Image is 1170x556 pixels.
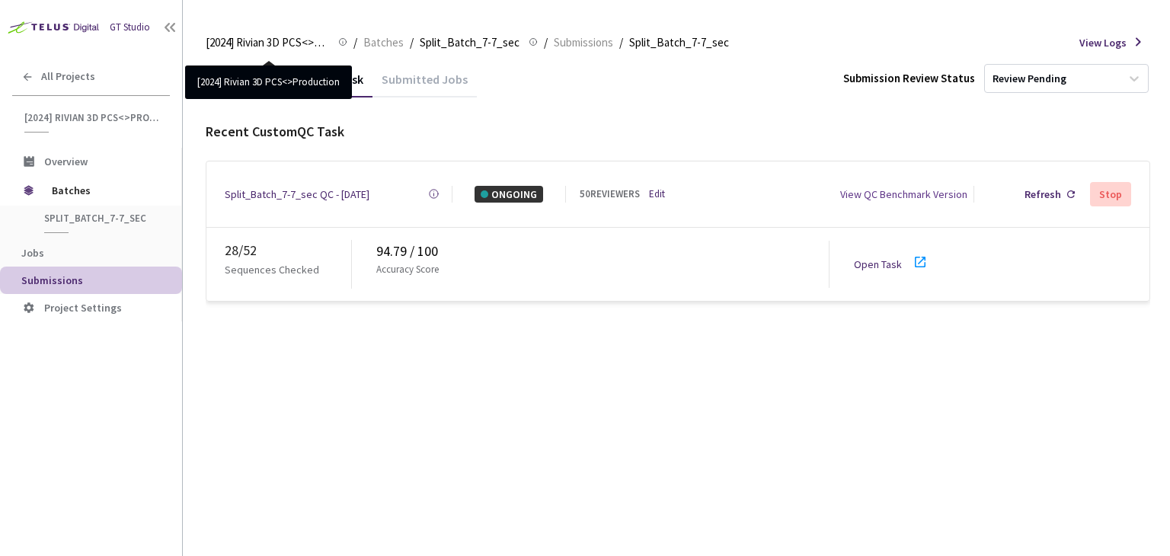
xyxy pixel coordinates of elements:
span: Overview [44,155,88,168]
a: Split_Batch_7-7_sec QC - [DATE] [225,186,369,203]
p: Accuracy Score [376,262,439,277]
li: / [619,34,623,52]
div: Refresh [1025,186,1061,203]
div: 50 REVIEWERS [580,187,640,202]
span: Batches [363,34,404,52]
p: Sequences Checked [225,261,319,278]
span: [2024] Rivian 3D PCS<>Production [24,111,161,124]
div: GT Studio [110,20,150,35]
span: Split_Batch_7-7_sec [420,34,519,52]
div: 28 / 52 [225,240,351,261]
span: Batches [52,175,156,206]
div: Submitted Jobs [372,72,477,97]
a: Batches [360,34,407,50]
div: ONGOING [475,186,543,203]
div: Submission Review Status [843,69,975,88]
div: Custom QC Task [267,72,372,97]
li: / [544,34,548,52]
div: QC Task [206,72,267,97]
span: View Logs [1079,34,1127,51]
span: Split_Batch_7-7_sec [629,34,729,52]
li: / [353,34,357,52]
span: All Projects [41,70,95,83]
a: Submissions [551,34,616,50]
div: View QC Benchmark Version [840,186,967,203]
span: Submissions [554,34,613,52]
div: Review Pending [993,72,1066,86]
a: Open Task [854,257,902,271]
span: Jobs [21,246,44,260]
li: / [410,34,414,52]
span: [2024] Rivian 3D PCS<>Production [206,34,329,52]
div: 94.79 / 100 [376,241,829,262]
div: Recent Custom QC Task [206,121,1150,142]
span: Submissions [21,273,83,287]
span: Split_Batch_7-7_sec [44,212,157,225]
div: Stop [1099,188,1122,200]
span: Project Settings [44,301,122,315]
a: Edit [649,187,665,202]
